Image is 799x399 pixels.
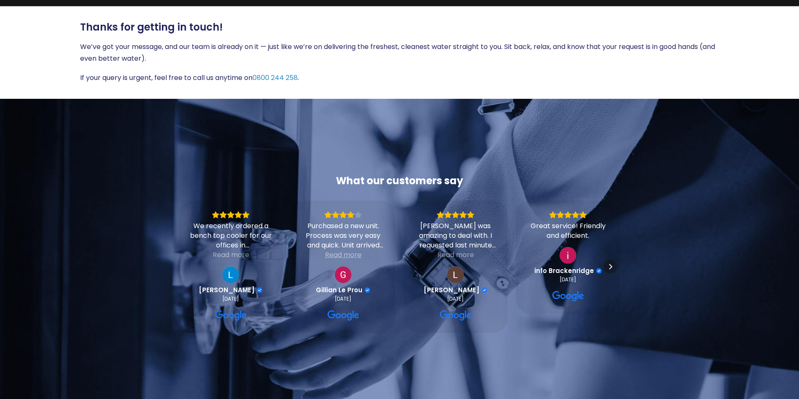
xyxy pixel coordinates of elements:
[364,287,370,293] div: Verified Customer
[744,344,787,387] iframe: Chatbot
[80,21,719,33] h3: Thanks for getting in touch!
[199,286,255,294] span: [PERSON_NAME]
[80,72,719,84] p: If your query is urgent, feel free to call us anytime on .
[179,174,620,188] div: What our customers say
[534,267,602,275] a: Review by info Brackenridge
[424,286,479,294] span: [PERSON_NAME]
[424,286,487,294] a: Review by Lily Stevenson
[335,266,351,283] a: View on Google
[526,221,609,240] div: Great service! Friendly and efficient.
[437,250,474,260] div: Read more
[189,211,272,219] div: Rating: 5.0 out of 5
[440,309,472,322] a: View on Google
[596,268,602,274] div: Verified Customer
[222,266,239,283] img: Luke Mitchell
[481,287,487,293] div: Verified Customer
[335,266,351,283] img: Gillian Le Prou
[328,309,359,322] a: View on Google
[604,260,617,273] div: Next
[560,247,576,264] img: info Brackenridge
[447,266,464,283] img: Lily Stevenson
[414,221,497,250] div: [PERSON_NAME] was amazing to deal with. I requested last minute for a short term hire (2 days) an...
[222,296,239,302] div: [DATE]
[182,260,195,273] div: Previous
[257,287,263,293] div: Verified Customer
[447,296,464,302] div: [DATE]
[302,211,385,219] div: Rating: 4.0 out of 5
[552,290,584,303] a: View on Google
[213,250,249,260] div: Read more
[414,211,497,219] div: Rating: 5.0 out of 5
[189,221,272,250] div: We recently ordered a bench top cooler for our offices in [GEOGRAPHIC_DATA]. The process was so s...
[215,309,247,322] a: View on Google
[325,250,362,260] div: Read more
[80,41,719,64] p: We’ve got your message, and our team is already on it — just like we’re on delivering the freshes...
[316,286,362,294] span: Gillian Le Prou
[316,286,370,294] a: Review by Gillian Le Prou
[560,276,576,283] div: [DATE]
[222,266,239,283] a: View on Google
[252,73,298,82] a: 0800 244 258
[560,247,576,264] a: View on Google
[526,211,609,219] div: Rating: 5.0 out of 5
[179,201,620,333] div: Carousel
[335,296,351,302] div: [DATE]
[534,267,594,275] span: info Brackenridge
[447,266,464,283] a: View on Google
[199,286,263,294] a: Review by Luke Mitchell
[302,221,385,250] div: Purchased a new unit. Process was very easy and quick. Unit arrived very quickly. Only problem wa...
